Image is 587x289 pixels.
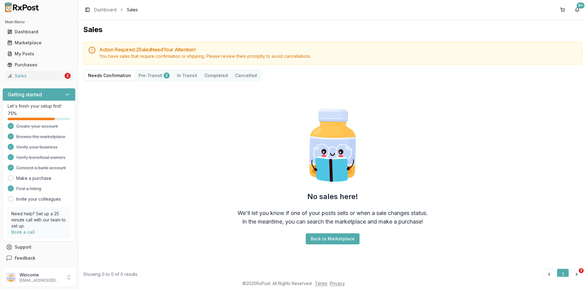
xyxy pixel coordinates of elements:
[2,253,76,264] button: Feedback
[16,196,61,202] a: Invite your colleagues
[2,60,76,70] button: Purchases
[6,272,16,282] img: User avatar
[7,73,63,79] div: Sales
[330,281,345,286] a: Privacy
[16,134,65,140] span: Browse the marketplace
[83,25,582,35] h1: Sales
[20,278,62,283] p: [EMAIL_ADDRESS][DOMAIN_NAME]
[307,192,358,202] h2: No sales here!
[7,51,71,57] div: My Posts
[572,5,582,15] button: 9+
[2,38,76,48] button: Marketplace
[8,103,70,109] p: Let's finish your setup first!
[94,7,138,13] nav: breadcrumb
[201,71,231,80] button: Completed
[94,7,116,13] a: Dashboard
[84,71,135,80] button: Needs Confirmation
[135,71,173,80] button: Pre-Transit
[8,91,42,98] h3: Getting started
[16,165,66,171] span: Connect a bank account
[579,268,584,273] span: 3
[16,144,57,150] span: Verify your business
[2,49,76,59] button: My Posts
[127,7,138,13] span: Sales
[16,186,41,192] span: Post a listing
[566,268,581,283] iframe: Intercom live chat
[7,62,71,68] div: Purchases
[173,71,201,80] button: In Transit
[15,255,35,261] span: Feedback
[83,271,138,277] div: Showing 0 to 0 of 0 results
[5,26,73,37] a: Dashboard
[20,272,62,278] p: Welcome
[231,71,260,80] button: Cancelled
[164,72,170,79] div: 2
[65,73,71,79] div: 2
[557,269,569,280] button: 1
[16,123,58,129] span: Create your account
[5,70,73,81] a: Sales2
[2,71,76,81] button: Sales2
[238,209,428,217] div: We'll let you know if one of your posts sells or when a sale changes status.
[11,229,35,235] a: Book a call
[2,242,76,253] button: Support
[315,281,327,286] a: Terms
[577,2,585,9] div: 9+
[242,217,423,226] div: In the meantime, you can search the marketplace and make a purchase!
[5,37,73,48] a: Marketplace
[2,27,76,37] button: Dashboard
[16,175,51,181] a: Make a purchase
[5,48,73,59] a: My Posts
[5,59,73,70] a: Purchases
[11,211,67,229] p: Need help? Set up a 25 minute call with our team to set up.
[5,20,73,24] h2: Main Menu
[99,53,577,59] div: You have sales that require confirmation or shipping. Please review them promptly to avoid cancel...
[293,106,372,184] img: Smart Pill Bottle
[8,110,17,117] span: 75 %
[2,2,42,12] img: RxPost Logo
[7,29,71,35] div: Dashboard
[7,40,71,46] div: Marketplace
[16,154,65,161] span: Verify beneficial owners
[99,47,577,52] h5: Action Required: 2 Sale s Need Your Attention!
[306,233,360,244] button: Back to Marketplace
